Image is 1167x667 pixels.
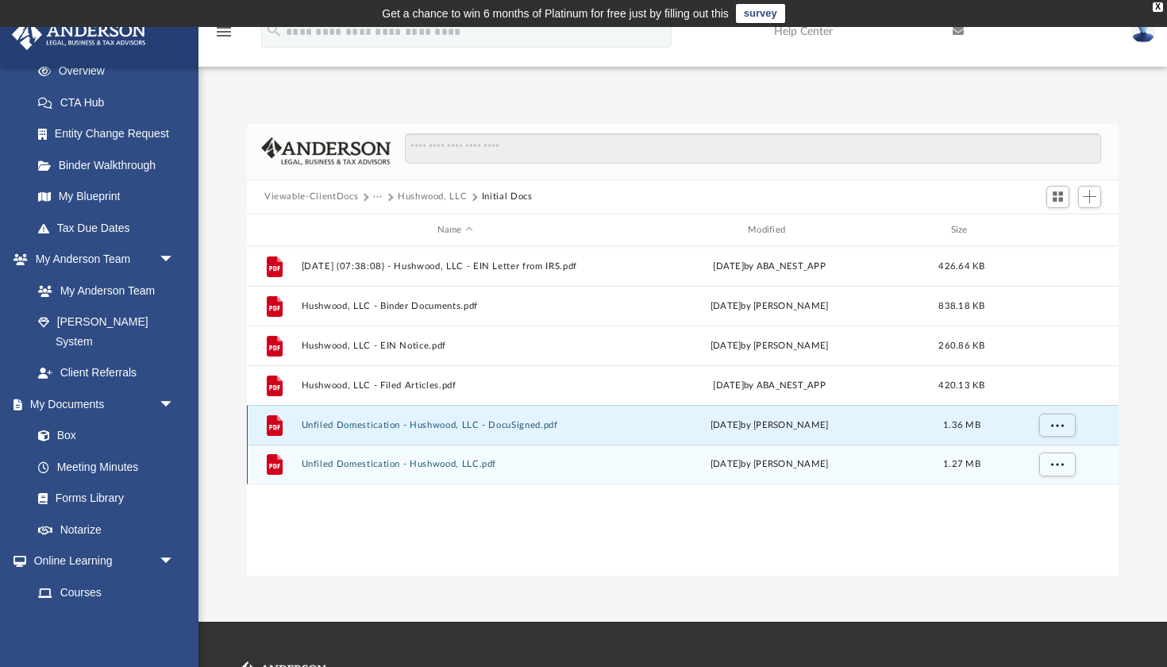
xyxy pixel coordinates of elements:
[7,19,151,50] img: Anderson Advisors Platinum Portal
[22,307,191,357] a: [PERSON_NAME] System
[159,244,191,276] span: arrow_drop_down
[1046,186,1070,208] button: Switch to Grid View
[373,190,383,204] button: ···
[1000,223,1111,237] div: id
[22,212,198,244] a: Tax Due Dates
[1039,414,1076,438] button: More options
[736,4,785,23] a: survey
[11,546,191,577] a: Online Learningarrow_drop_down
[616,418,923,433] div: [DATE] by [PERSON_NAME]
[22,576,191,608] a: Courses
[405,133,1101,164] input: Search files and folders
[22,87,198,118] a: CTA Hub
[22,275,183,307] a: My Anderson Team
[398,190,467,204] button: Hushwood, LLC
[22,420,183,452] a: Box
[301,223,609,237] div: Name
[930,223,994,237] div: Size
[1131,20,1155,43] img: User Pic
[22,149,198,181] a: Binder Walkthrough
[302,301,609,311] button: Hushwood, LLC - Binder Documents.pdf
[1153,2,1163,12] div: close
[943,461,980,469] span: 1.27 MB
[22,451,191,483] a: Meeting Minutes
[22,56,198,87] a: Overview
[11,388,191,420] a: My Documentsarrow_drop_down
[214,30,233,41] a: menu
[382,4,729,23] div: Get a chance to win 6 months of Platinum for free just by filling out this
[938,262,984,271] span: 426.64 KB
[22,357,191,389] a: Client Referrals
[302,380,609,391] button: Hushwood, LLC - Filed Articles.pdf
[616,339,923,353] div: [DATE] by [PERSON_NAME]
[22,608,183,640] a: Video Training
[616,458,923,472] div: [DATE] by [PERSON_NAME]
[482,190,533,204] button: Initial Docs
[1078,186,1102,208] button: Add
[22,483,183,515] a: Forms Library
[264,190,358,204] button: Viewable-ClientDocs
[302,460,609,470] button: Unfiled Domestication - Hushwood, LLC.pdf
[159,388,191,421] span: arrow_drop_down
[11,244,191,276] a: My Anderson Teamarrow_drop_down
[938,341,984,350] span: 260.86 KB
[616,379,923,393] div: [DATE] by ABA_NEST_APP
[159,546,191,578] span: arrow_drop_down
[265,21,283,39] i: search
[302,261,609,272] button: [DATE] (07:38:08) - Hushwood, LLC - EIN Letter from IRS.pdf
[943,421,980,430] span: 1.36 MB
[22,181,191,213] a: My Blueprint
[302,341,609,351] button: Hushwood, LLC - EIN Notice.pdf
[616,299,923,314] div: [DATE] by [PERSON_NAME]
[1039,453,1076,477] button: More options
[938,381,984,390] span: 420.13 KB
[247,246,1119,576] div: grid
[22,118,198,150] a: Entity Change Request
[254,223,294,237] div: id
[22,514,191,546] a: Notarize
[214,22,233,41] i: menu
[615,223,923,237] div: Modified
[938,302,984,310] span: 838.18 KB
[302,420,609,430] button: Unfiled Domestication - Hushwood, LLC - DocuSigned.pdf
[616,260,923,274] div: [DATE] by ABA_NEST_APP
